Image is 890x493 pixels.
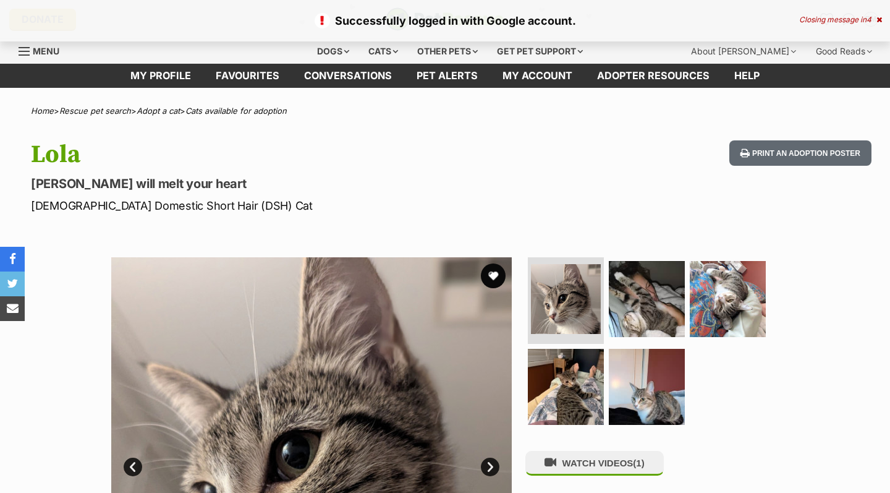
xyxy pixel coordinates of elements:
a: Pet alerts [404,64,490,88]
p: Successfully logged in with Google account. [12,12,878,29]
button: WATCH VIDEOS(1) [525,451,664,475]
a: Menu [19,39,68,61]
a: Adopt a cat [137,106,180,116]
a: My account [490,64,585,88]
img: Photo of Lola [690,261,766,337]
div: Cats [360,39,407,64]
span: 4 [867,15,871,24]
span: (1) [633,458,644,468]
img: Photo of Lola [609,349,685,425]
div: Good Reads [807,39,881,64]
div: About [PERSON_NAME] [682,39,805,64]
div: Dogs [308,39,358,64]
a: Prev [124,458,142,476]
p: [DEMOGRAPHIC_DATA] Domestic Short Hair (DSH) Cat [31,197,543,214]
div: Get pet support [488,39,591,64]
p: [PERSON_NAME] will melt your heart [31,175,543,192]
img: Photo of Lola [531,264,601,334]
a: Home [31,106,54,116]
button: Print an adoption poster [729,140,871,166]
span: Menu [33,46,59,56]
a: Rescue pet search [59,106,131,116]
div: Closing message in [799,15,882,24]
div: Other pets [409,39,486,64]
a: Favourites [203,64,292,88]
a: conversations [292,64,404,88]
a: Help [722,64,772,88]
button: favourite [481,264,506,288]
a: Adopter resources [585,64,722,88]
img: Photo of Lola [609,261,685,337]
a: Cats available for adoption [185,106,287,116]
a: My profile [118,64,203,88]
a: Next [481,458,499,476]
h1: Lola [31,140,543,169]
img: Photo of Lola [528,349,604,425]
